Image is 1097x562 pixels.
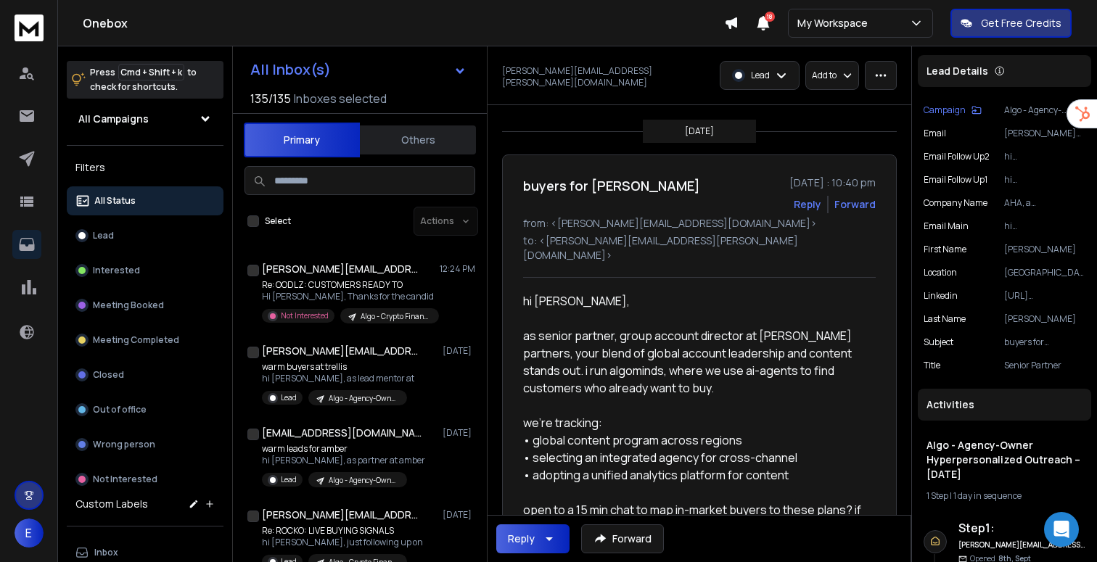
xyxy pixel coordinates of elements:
[953,489,1022,502] span: 1 day in sequence
[981,16,1061,30] p: Get Free Credits
[67,104,223,133] button: All Campaigns
[508,532,535,546] div: Reply
[443,345,475,357] p: [DATE]
[67,186,223,215] button: All Status
[94,195,136,207] p: All Status
[67,395,223,424] button: Out of office
[360,124,476,156] button: Others
[834,197,876,212] div: Forward
[927,64,988,78] p: Lead Details
[1004,197,1085,209] p: AHA, a [PERSON_NAME] Partners Company
[924,104,982,116] button: Campaign
[15,15,44,41] img: logo
[918,389,1091,421] div: Activities
[250,62,331,77] h1: All Inbox(s)
[1044,512,1079,547] div: Open Intercom Messenger
[496,524,570,553] button: Reply
[924,336,953,348] p: Subject
[440,263,475,275] p: 12:24 PM
[765,12,775,22] span: 18
[523,216,876,231] p: from: <[PERSON_NAME][EMAIL_ADDRESS][DOMAIN_NAME]>
[93,299,164,311] p: Meeting Booked
[443,509,475,521] p: [DATE]
[1004,267,1085,278] p: [GEOGRAPHIC_DATA], [US_STATE], [GEOGRAPHIC_DATA]
[958,519,1085,537] h6: Step 1 :
[67,360,223,389] button: Closed
[67,221,223,250] button: Lead
[812,70,837,81] p: Add to
[329,393,398,404] p: Algo - Agency-Owner Hyperpersonalized Outreach – [DATE]
[93,230,114,241] p: Lead
[329,475,398,486] p: Algo - Agency-Owner Hyperpersonalized Outreach – [DATE]
[93,404,147,416] p: Out of office
[789,175,876,190] p: [DATE] : 10:40 pm
[262,443,425,455] p: warm leads for amber
[90,65,197,94] p: Press to check for shortcuts.
[93,439,155,450] p: Wrong person
[927,489,948,502] span: 1 Step
[93,474,157,485] p: Not Interested
[78,112,149,126] h1: All Campaigns
[924,128,946,139] p: Email
[924,104,966,116] p: Campaign
[924,290,958,302] p: linkedin
[262,291,436,302] p: Hi [PERSON_NAME], Thanks for the candid
[93,265,140,276] p: Interested
[262,361,414,373] p: warm buyers at trellis
[262,455,425,466] p: hi [PERSON_NAME], as partner at amber
[262,508,422,522] h1: [PERSON_NAME][EMAIL_ADDRESS][DOMAIN_NAME]
[67,291,223,320] button: Meeting Booked
[924,244,966,255] p: First Name
[1004,290,1085,302] p: [URL][DOMAIN_NAME][PERSON_NAME]
[1004,174,1085,186] p: hi [PERSON_NAME], quick follow-up on my note. our ai-agents can surface in-market buyers tied to ...
[927,490,1082,502] div: |
[262,344,422,358] h1: [PERSON_NAME][EMAIL_ADDRESS][DOMAIN_NAME]
[262,525,423,537] p: Re: ROCKO: LIVE BUYING SIGNALS
[924,360,940,371] p: title
[262,262,422,276] h1: [PERSON_NAME][EMAIL_ADDRESS][DOMAIN_NAME]
[281,392,297,403] p: Lead
[1004,336,1085,348] p: buyers for [PERSON_NAME]
[950,9,1072,38] button: Get Free Credits
[581,524,664,553] button: Forward
[1004,151,1085,162] p: hi [PERSON_NAME], last nudge in case timing is tight. even one signal can start fast: • adopting ...
[1004,244,1085,255] p: [PERSON_NAME]
[83,15,724,32] h1: Onebox
[262,373,414,384] p: hi [PERSON_NAME], as lead mentor at
[443,427,475,439] p: [DATE]
[502,65,695,88] p: [PERSON_NAME][EMAIL_ADDRESS][PERSON_NAME][DOMAIN_NAME]
[523,175,700,196] h1: buyers for [PERSON_NAME]
[67,465,223,494] button: Not Interested
[281,474,297,485] p: Lead
[262,426,422,440] h1: [EMAIL_ADDRESS][DOMAIN_NAME]
[1004,360,1085,371] p: Senior Partner
[924,220,969,232] p: Email Main
[75,497,148,511] h3: Custom Labels
[924,267,957,278] p: location
[15,518,44,547] button: E
[67,326,223,355] button: Meeting Completed
[797,16,874,30] p: My Workspace
[523,234,876,263] p: to: <[PERSON_NAME][EMAIL_ADDRESS][PERSON_NAME][DOMAIN_NAME]>
[239,55,478,84] button: All Inbox(s)
[1004,128,1085,139] p: [PERSON_NAME][EMAIL_ADDRESS][PERSON_NAME][DOMAIN_NAME]
[927,438,1082,482] h1: Algo - Agency-Owner Hyperpersonalized Outreach – [DATE]
[924,174,987,186] p: Email Follow Up1
[294,90,387,107] h3: Inboxes selected
[685,125,714,137] p: [DATE]
[1004,313,1085,325] p: [PERSON_NAME]
[924,197,987,209] p: Company Name
[94,547,118,558] p: Inbox
[1004,220,1085,232] p: hi [PERSON_NAME], as senior partner, group account director at [PERSON_NAME] partners, your blend...
[924,151,990,162] p: Email Follow Up2
[67,256,223,285] button: Interested
[361,311,430,322] p: Algo - Crypto Financial Services
[262,537,423,548] p: hi [PERSON_NAME], just following up on
[958,540,1085,550] h6: [PERSON_NAME][EMAIL_ADDRESS][DOMAIN_NAME]
[523,292,864,536] div: hi [PERSON_NAME], as senior partner, group account director at [PERSON_NAME] partners, your blend...
[794,197,821,212] button: Reply
[281,310,329,321] p: Not Interested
